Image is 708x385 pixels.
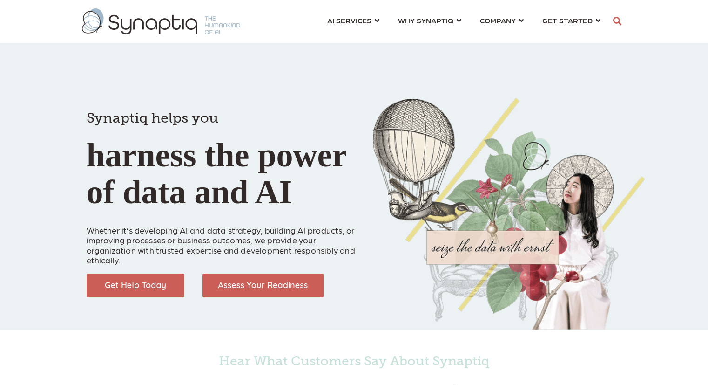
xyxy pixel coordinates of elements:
[202,274,324,297] img: Assess Your Readiness
[87,110,218,126] span: Synaptiq helps you
[327,12,379,29] a: AI SERVICES
[87,215,359,265] p: Whether it’s developing AI and data strategy, building AI products, or improving processes or bus...
[398,14,453,27] span: WHY SYNAPTIQ
[327,14,371,27] span: AI SERVICES
[373,98,645,330] img: Collage of girl, balloon, bird, and butterfly, with seize the data with ernst text
[103,353,606,369] h4: Hear What Customers Say About Synaptiq
[87,274,184,297] img: Get Help Today
[480,12,524,29] a: COMPANY
[542,12,600,29] a: GET STARTED
[398,12,461,29] a: WHY SYNAPTIQ
[318,5,610,38] nav: menu
[542,14,593,27] span: GET STARTED
[82,8,240,34] img: synaptiq logo-1
[480,14,516,27] span: COMPANY
[87,93,359,211] h1: harness the power of data and AI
